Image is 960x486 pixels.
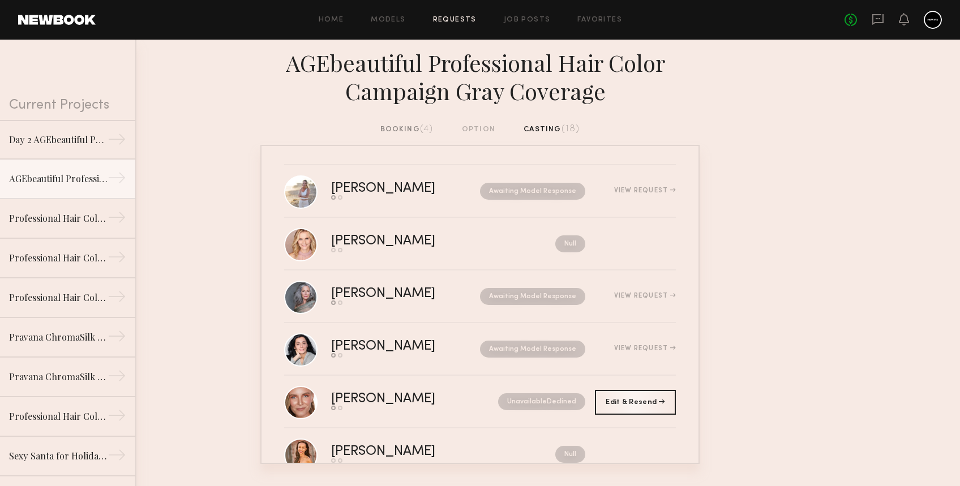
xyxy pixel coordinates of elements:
[371,16,405,24] a: Models
[9,410,108,423] div: Professional Hair Color Brand Campaign Shoot (Must be willing to color your hair)
[480,288,585,305] nb-request-status: Awaiting Model Response
[331,340,458,353] div: [PERSON_NAME]
[9,291,108,304] div: Professional Hair Color Brand Campaign Shoot Day 2
[577,16,622,24] a: Favorites
[284,376,676,428] a: [PERSON_NAME]UnavailableDeclined
[108,287,126,310] div: →
[331,287,458,300] div: [PERSON_NAME]
[433,16,477,24] a: Requests
[9,133,108,147] div: Day 2 AGEbeautiful Professional Hair Color Campaign
[480,341,585,358] nb-request-status: Awaiting Model Response
[614,187,676,194] div: View Request
[9,212,108,225] div: Professional Hair Color Campaign PINK Day 2
[555,235,585,252] nb-request-status: Null
[108,327,126,350] div: →
[420,124,434,134] span: (4)
[284,270,676,323] a: [PERSON_NAME]Awaiting Model ResponseView Request
[9,172,108,186] div: AGEbeautiful Professional Hair Color Campaign Gray Coverage
[614,293,676,299] div: View Request
[284,218,676,270] a: [PERSON_NAME]Null
[108,406,126,429] div: →
[498,393,585,410] nb-request-status: Unavailable Declined
[9,370,108,384] div: Pravana ChromaSilk Hair Color Campaign
[284,428,676,481] a: [PERSON_NAME]Null
[108,446,126,468] div: →
[319,16,344,24] a: Home
[380,123,434,136] div: booking
[260,49,700,105] div: AGEbeautiful Professional Hair Color Campaign Gray Coverage
[108,248,126,270] div: →
[606,399,665,406] span: Edit & Resend
[284,323,676,376] a: [PERSON_NAME]Awaiting Model ResponseView Request
[480,183,585,200] nb-request-status: Awaiting Model Response
[108,169,126,191] div: →
[108,208,126,231] div: →
[331,235,495,248] div: [PERSON_NAME]
[108,130,126,153] div: →
[9,449,108,463] div: Sexy Santa for Holiday Party
[331,445,495,458] div: [PERSON_NAME]
[614,345,676,352] div: View Request
[108,367,126,389] div: →
[555,446,585,463] nb-request-status: Null
[9,330,108,344] div: Pravana ChromaSilk Hair Color Campaign Day 2
[504,16,551,24] a: Job Posts
[331,393,467,406] div: [PERSON_NAME]
[331,182,458,195] div: [PERSON_NAME]
[284,165,676,218] a: [PERSON_NAME]Awaiting Model ResponseView Request
[9,251,108,265] div: Professional Hair Color Campaign (PINK)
